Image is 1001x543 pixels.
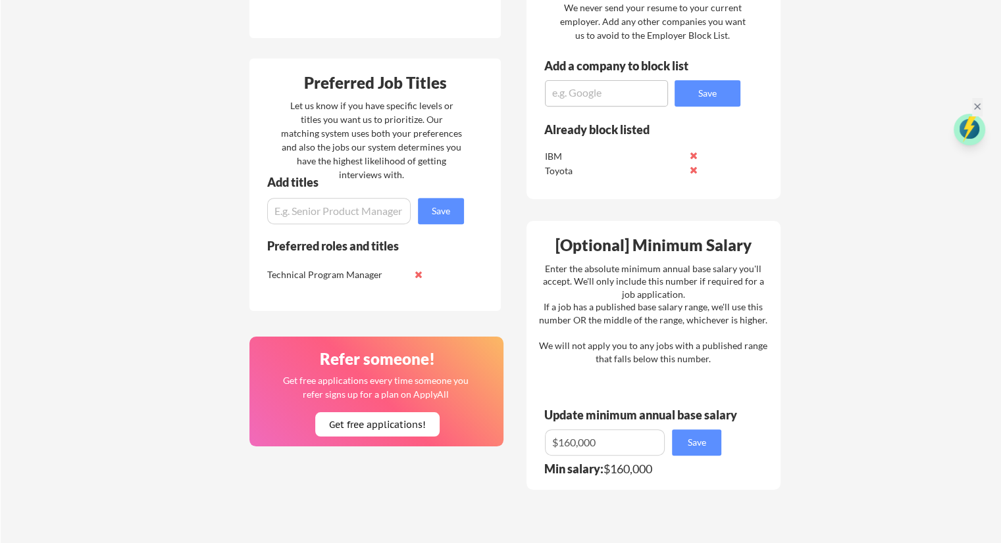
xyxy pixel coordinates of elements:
div: Toyota [545,164,684,177]
div: Let us know if you have specific levels or titles you want us to prioritize. Our matching system ... [281,99,462,181]
strong: Min salary: [544,461,603,476]
div: Technical Program Manager [267,268,406,281]
div: Update minimum annual base salary [544,409,742,421]
div: $160,000 [544,463,730,475]
div: Refer someone! [255,351,500,367]
div: Add titles [267,176,453,188]
div: [Optional] Minimum Salary [531,237,776,253]
div: Enter the absolute minimum annual base salary you'll accept. We'll only include this number if re... [539,262,767,366]
button: Save [675,80,740,106]
div: Already block listed [544,124,723,135]
div: We never send your resume to your current employer. Add any other companies you want us to avoid ... [559,1,746,42]
div: Get free applications every time someone you refer signs up for a plan on ApplyAll [282,373,469,401]
div: Add a company to block list [544,60,709,72]
input: E.g. Senior Product Manager [267,198,411,224]
div: Preferred Job Titles [253,75,498,91]
button: Get free applications! [315,412,440,437]
input: E.g. $100,000 [545,429,665,456]
div: IBM [545,150,684,163]
button: Save [418,198,464,224]
button: Save [672,429,721,456]
div: Preferred roles and titles [267,240,446,252]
